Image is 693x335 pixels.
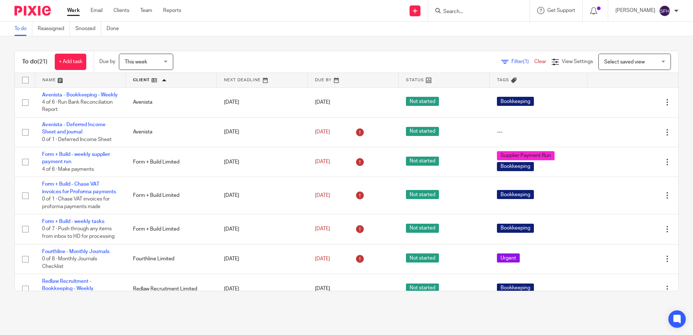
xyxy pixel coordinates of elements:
[14,6,51,16] img: Pixie
[406,190,439,199] span: Not started
[497,224,534,233] span: Bookkeeping
[497,162,534,171] span: Bookkeeping
[406,97,439,106] span: Not started
[37,59,47,65] span: (21)
[125,59,147,65] span: This week
[217,117,308,147] td: [DATE]
[55,54,86,70] a: + Add task
[42,279,94,291] a: Redlaw Recruitment - Bookkeeping - Weekly
[406,224,439,233] span: Not started
[126,274,217,304] td: Redlaw Recruitment Limited
[67,7,80,14] a: Work
[497,284,534,293] span: Bookkeeping
[99,58,115,65] p: Due by
[42,152,110,164] a: Form + Build - weekly supplier payment run
[443,9,508,15] input: Search
[42,219,104,224] a: Form + Build - weekly tasks
[42,249,109,254] a: Fourthline - Monthly Journals
[659,5,671,17] img: svg%3E
[315,256,330,261] span: [DATE]
[91,7,103,14] a: Email
[217,147,308,177] td: [DATE]
[315,129,330,135] span: [DATE]
[497,190,534,199] span: Bookkeeping
[615,7,655,14] p: [PERSON_NAME]
[315,160,330,165] span: [DATE]
[42,256,97,269] span: 0 of 8 · Monthly Journals Checklist
[315,286,330,291] span: [DATE]
[22,58,47,66] h1: To do
[126,177,217,214] td: Form + Build Limited
[315,227,330,232] span: [DATE]
[497,253,520,262] span: Urgent
[497,151,555,160] span: Supplier Payment Run
[75,22,101,36] a: Snoozed
[42,167,94,172] span: 4 of 6 · Make payments
[217,244,308,274] td: [DATE]
[126,244,217,274] td: Fourthline Limited
[523,59,529,64] span: (1)
[126,214,217,244] td: Form + Build Limited
[126,117,217,147] td: Avenista
[406,127,439,136] span: Not started
[107,22,124,36] a: Done
[217,177,308,214] td: [DATE]
[42,137,112,142] span: 0 of 1 · Deferred Income Sheet
[534,59,546,64] a: Clear
[497,128,580,136] div: ---
[140,7,152,14] a: Team
[406,157,439,166] span: Not started
[497,78,509,82] span: Tags
[604,59,645,65] span: Select saved view
[14,22,32,36] a: To do
[217,274,308,304] td: [DATE]
[497,97,534,106] span: Bookkeeping
[315,193,330,198] span: [DATE]
[113,7,129,14] a: Clients
[217,87,308,117] td: [DATE]
[562,59,593,64] span: View Settings
[217,214,308,244] td: [DATE]
[42,227,115,239] span: 0 of 7 · Push through any items from inbox to HD for processing
[38,22,70,36] a: Reassigned
[547,8,575,13] span: Get Support
[126,147,217,177] td: Form + Build Limited
[315,100,330,105] span: [DATE]
[42,122,105,135] a: Avenista - Deferred Income Sheet and journal
[163,7,181,14] a: Reports
[406,253,439,262] span: Not started
[42,100,113,112] span: 4 of 6 · Run Bank Reconciliation Report
[42,182,116,194] a: Form + Build - Chase VAT invoices for Proforma payments
[406,284,439,293] span: Not started
[42,92,118,98] a: Avenista - Bookkeeping - Weekly
[126,87,217,117] td: Avenista
[511,59,534,64] span: Filter
[42,197,110,209] span: 0 of 1 · Chase VAT invoices for proforma payments made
